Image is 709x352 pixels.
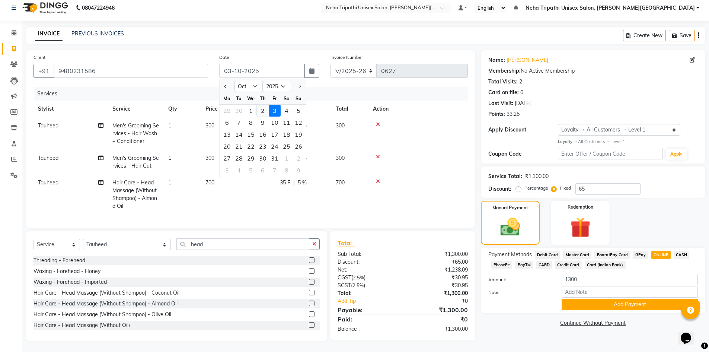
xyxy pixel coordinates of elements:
div: ₹1,300.00 [403,289,473,297]
input: Search by Name/Mobile/Email/Code [54,64,208,78]
input: Enter Offer / Coupon Code [558,148,663,159]
span: Master Card [563,251,591,259]
label: Percentage [524,185,548,191]
button: Add Payment [562,299,698,310]
div: 24 [269,140,281,152]
div: Monday, September 29, 2025 [221,105,233,117]
div: Total Visits: [488,78,518,86]
div: Threading - Forehead [33,257,85,264]
div: ( ) [332,274,403,282]
div: Tuesday, September 30, 2025 [233,105,245,117]
div: Sunday, October 19, 2025 [293,129,304,140]
div: Last Visit: [488,99,513,107]
div: Total: [332,289,403,297]
div: Sunday, October 26, 2025 [293,140,304,152]
div: Wednesday, October 1, 2025 [245,105,257,117]
div: ₹1,238.09 [403,266,473,274]
div: Waxing - Forehead - Imported [33,278,107,286]
div: Hair Care - Head Massage (Without Shampoo) - Almond Oil [33,300,178,308]
div: Saturday, October 25, 2025 [281,140,293,152]
div: Sunday, October 5, 2025 [293,105,304,117]
div: Thursday, October 2, 2025 [257,105,269,117]
div: Sunday, November 2, 2025 [293,152,304,164]
th: Stylist [33,101,108,117]
div: 19 [293,129,304,140]
div: Membership: [488,67,521,75]
div: 21 [233,140,245,152]
div: ( ) [332,282,403,289]
img: _gift.svg [564,215,597,240]
span: PayTM [515,261,533,269]
div: Saturday, October 11, 2025 [281,117,293,129]
div: Waxing - Forehead - Honey [33,267,100,275]
div: Hair Care - Head Massage (Without Oil) [33,321,130,329]
div: No Active Membership [488,67,698,75]
div: 14 [233,129,245,140]
div: Points: [488,110,505,118]
button: Save [669,30,695,41]
select: Select month [234,81,263,92]
th: Total [331,101,368,117]
span: 700 [336,179,345,186]
div: ₹1,300.00 [403,305,473,314]
div: Paid: [332,315,403,324]
span: Tauheed [38,122,58,129]
span: Payment Methods [488,251,532,259]
label: Date [219,54,229,61]
div: 20 [221,140,233,152]
div: 17 [269,129,281,140]
div: 33.25 [507,110,520,118]
a: [PERSON_NAME] [507,56,548,64]
div: 1 [281,152,293,164]
div: Tuesday, October 28, 2025 [233,152,245,164]
label: Amount: [483,276,556,283]
div: Monday, October 27, 2025 [221,152,233,164]
div: 3 [269,105,281,117]
div: ₹0 [415,297,473,305]
div: Su [293,92,304,104]
div: Discount: [488,185,511,193]
label: Client [33,54,45,61]
button: Previous month [223,80,229,92]
span: Men's Grooming Services - Hair Cut [112,155,159,169]
span: 1 [168,179,171,186]
span: | [293,179,295,187]
div: [DATE] [515,99,531,107]
div: Tuesday, November 4, 2025 [233,164,245,176]
div: 3 [221,164,233,176]
div: 22 [245,140,257,152]
span: 300 [205,155,214,161]
div: Wednesday, October 22, 2025 [245,140,257,152]
span: Tauheed [38,179,58,186]
div: Sub Total: [332,250,403,258]
th: Action [368,101,468,117]
th: Service [108,101,164,117]
div: 9 [257,117,269,129]
div: Tuesday, October 21, 2025 [233,140,245,152]
span: 700 [205,179,214,186]
span: Neha Tripathi Unisex Salon, [PERSON_NAME][GEOGRAPHIC_DATA] [526,4,695,12]
div: 1 [245,105,257,117]
div: 29 [245,152,257,164]
div: Card on file: [488,89,519,96]
div: Th [257,92,269,104]
div: 4 [233,164,245,176]
div: Friday, October 17, 2025 [269,129,281,140]
div: 8 [245,117,257,129]
div: Thursday, October 30, 2025 [257,152,269,164]
label: Note: [483,289,556,296]
div: Name: [488,56,505,64]
strong: Loyalty → [558,139,578,144]
span: 1 [168,155,171,161]
div: Monday, October 20, 2025 [221,140,233,152]
div: 10 [269,117,281,129]
span: 2.5% [353,275,364,280]
div: 6 [221,117,233,129]
div: 8 [281,164,293,176]
div: All Customers → Level 1 [558,139,698,145]
span: SGST [338,282,351,289]
div: Friday, October 31, 2025 [269,152,281,164]
div: Friday, October 24, 2025 [269,140,281,152]
div: Friday, October 10, 2025 [269,117,281,129]
div: 7 [269,164,281,176]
